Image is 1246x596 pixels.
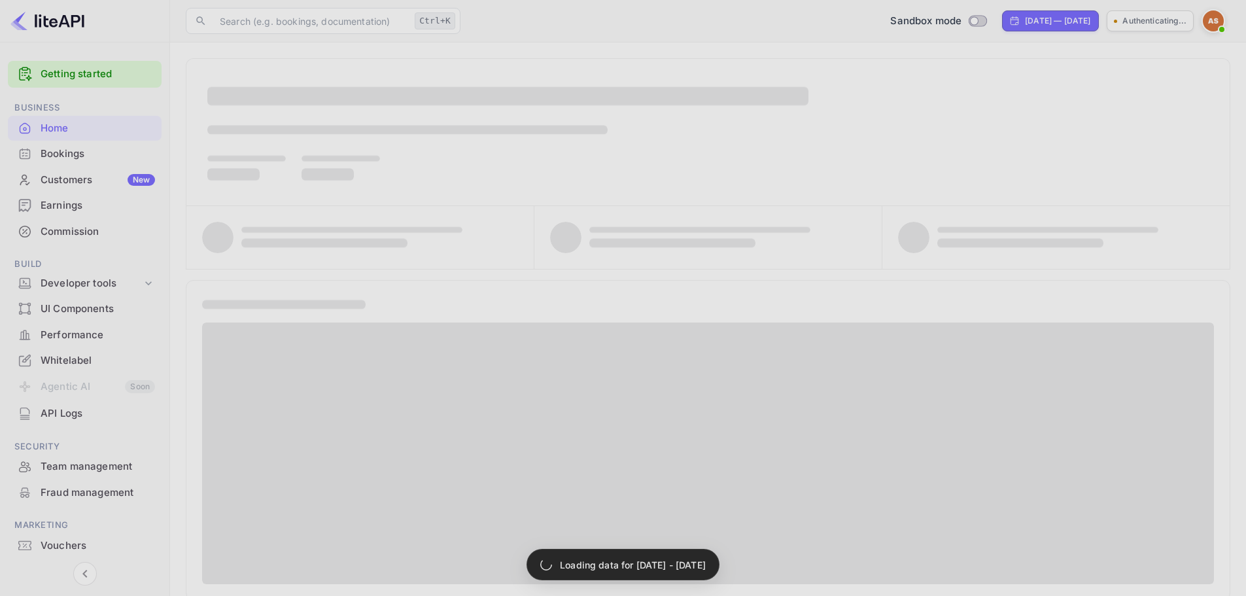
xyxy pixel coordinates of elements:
[41,485,155,500] div: Fraud management
[8,101,162,115] span: Business
[8,454,162,478] a: Team management
[41,538,155,553] div: Vouchers
[1122,15,1186,27] p: Authenticating...
[8,167,162,192] a: CustomersNew
[885,14,992,29] div: Switch to Production mode
[8,480,162,506] div: Fraud management
[41,276,142,291] div: Developer tools
[890,14,961,29] span: Sandbox mode
[1002,10,1099,31] div: Click to change the date range period
[41,302,155,317] div: UI Components
[560,558,706,572] p: Loading data for [DATE] - [DATE]
[8,533,162,557] a: Vouchers
[8,401,162,425] a: API Logs
[41,121,155,136] div: Home
[8,193,162,217] a: Earnings
[41,224,155,239] div: Commission
[8,533,162,559] div: Vouchers
[8,296,162,321] a: UI Components
[128,174,155,186] div: New
[8,440,162,454] span: Security
[8,116,162,141] div: Home
[8,480,162,504] a: Fraud management
[41,147,155,162] div: Bookings
[41,459,155,474] div: Team management
[41,353,155,368] div: Whitelabel
[8,116,162,140] a: Home
[8,141,162,167] div: Bookings
[8,348,162,372] a: Whitelabel
[8,219,162,245] div: Commission
[8,141,162,166] a: Bookings
[8,323,162,348] div: Performance
[8,61,162,88] div: Getting started
[8,518,162,533] span: Marketing
[1025,15,1090,27] div: [DATE] — [DATE]
[212,8,409,34] input: Search (e.g. bookings, documentation)
[41,328,155,343] div: Performance
[1203,10,1224,31] img: Anass Dahbi Skali
[8,296,162,322] div: UI Components
[8,401,162,427] div: API Logs
[415,12,455,29] div: Ctrl+K
[41,406,155,421] div: API Logs
[8,193,162,219] div: Earnings
[8,454,162,480] div: Team management
[8,272,162,295] div: Developer tools
[8,219,162,243] a: Commission
[41,198,155,213] div: Earnings
[8,257,162,272] span: Build
[41,173,155,188] div: Customers
[8,167,162,193] div: CustomersNew
[10,10,84,31] img: LiteAPI logo
[8,323,162,347] a: Performance
[73,562,97,586] button: Collapse navigation
[41,67,155,82] a: Getting started
[8,348,162,374] div: Whitelabel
